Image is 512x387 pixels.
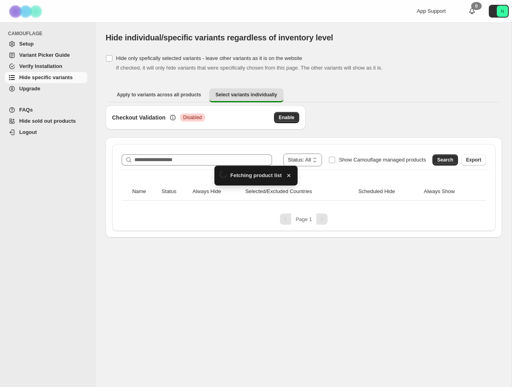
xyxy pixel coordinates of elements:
[468,7,476,15] a: 0
[159,183,190,201] th: Status
[130,183,159,201] th: Name
[110,88,208,101] button: Apply to variants across all products
[190,183,243,201] th: Always Hide
[5,104,87,116] a: FAQs
[5,38,87,50] a: Setup
[116,65,382,71] span: If checked, it will only hide variants that were specifically chosen from this page. The other va...
[466,157,481,163] span: Export
[5,72,87,83] a: Hide specific variants
[118,213,489,225] nav: Pagination
[437,157,453,163] span: Search
[5,127,87,138] a: Logout
[19,52,70,58] span: Variant Picker Guide
[471,2,482,10] div: 0
[209,88,284,102] button: Select variants individually
[106,106,502,237] div: Select variants individually
[5,83,87,94] a: Upgrade
[230,172,282,180] span: Fetching product list
[417,8,446,14] span: App Support
[501,9,504,14] text: N
[106,33,333,42] span: Hide individual/specific variants regardless of inventory level
[274,112,299,123] button: Enable
[422,183,478,201] th: Always Show
[19,86,40,92] span: Upgrade
[19,129,37,135] span: Logout
[8,30,90,37] span: CAMOUFLAGE
[19,118,76,124] span: Hide sold out products
[279,114,294,121] span: Enable
[19,41,34,47] span: Setup
[112,114,166,122] h3: Checkout Validation
[497,6,508,17] span: Avatar with initials N
[339,157,426,163] span: Show Camouflage managed products
[117,92,201,98] span: Apply to variants across all products
[461,154,486,166] button: Export
[5,116,87,127] a: Hide sold out products
[356,183,422,201] th: Scheduled Hide
[296,216,312,222] span: Page 1
[183,114,202,121] span: Disabled
[5,61,87,72] a: Verify Installation
[19,63,62,69] span: Verify Installation
[19,107,33,113] span: FAQs
[243,183,356,201] th: Selected/Excluded Countries
[6,0,46,22] img: Camouflage
[116,55,302,61] span: Hide only spefically selected variants - leave other variants as it is on the website
[432,154,458,166] button: Search
[489,5,509,18] button: Avatar with initials N
[5,50,87,61] a: Variant Picker Guide
[19,74,73,80] span: Hide specific variants
[216,92,277,98] span: Select variants individually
